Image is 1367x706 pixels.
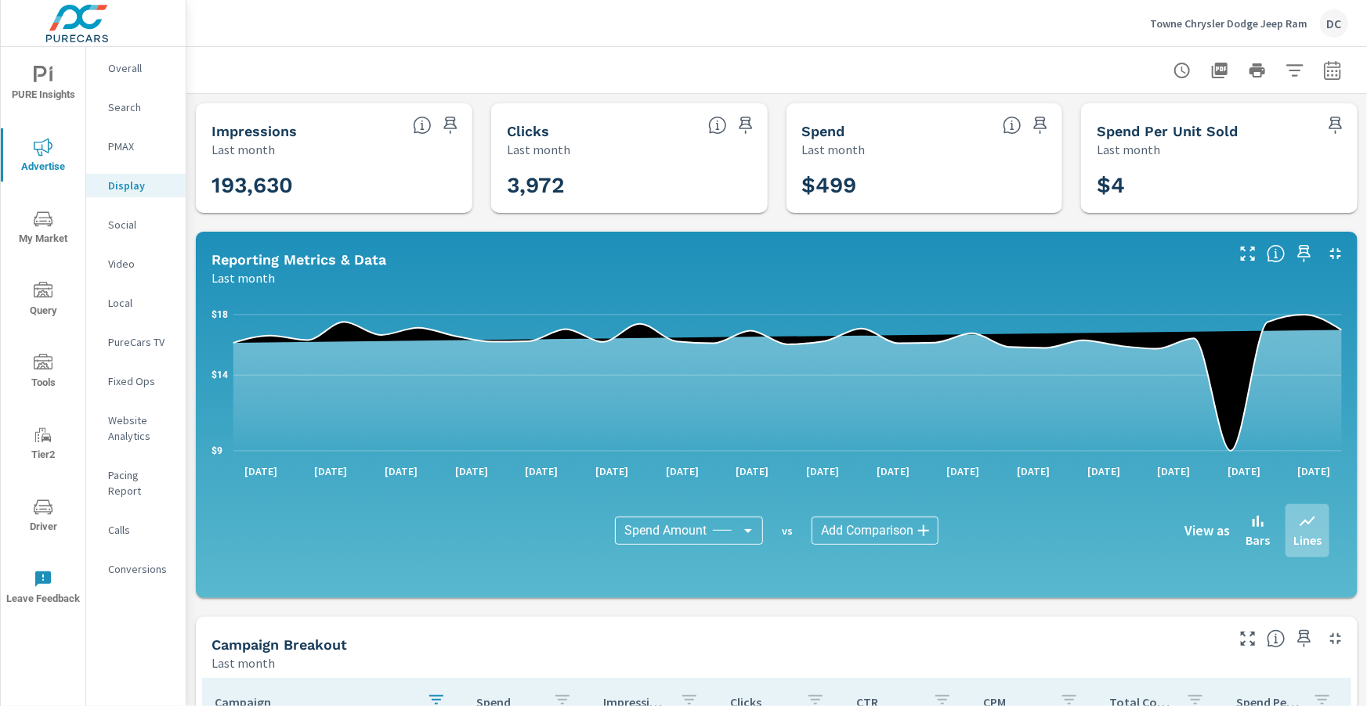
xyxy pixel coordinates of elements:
div: Local [86,291,186,315]
p: Overall [108,60,173,76]
p: [DATE] [866,463,920,479]
button: Minimize Widget [1323,241,1348,266]
span: Tier2 [5,426,81,464]
p: Calls [108,522,173,538]
p: [DATE] [1287,463,1342,479]
div: Add Comparison [812,517,938,545]
p: [DATE] [1006,463,1061,479]
p: Last month [802,140,866,159]
div: Social [86,213,186,236]
p: [DATE] [584,463,639,479]
button: Apply Filters [1279,55,1311,86]
p: Display [108,178,173,193]
div: PureCars TV [86,330,186,354]
text: $18 [212,309,228,320]
div: Fixed Ops [86,369,186,393]
span: Understand Display data over time and see how metrics compare to each other. [1267,244,1286,263]
span: Save this to your personalized report [1292,626,1317,651]
button: Make Fullscreen [1235,626,1260,651]
span: Query [5,282,81,320]
span: Spend Amount [624,523,707,539]
p: Website Analytics [108,412,173,444]
h5: Impressions [212,123,297,139]
h5: Reporting Metrics & Data [212,251,386,268]
h3: 3,972 [507,172,752,199]
span: Save this to your personalized report [1028,113,1053,138]
p: [DATE] [655,463,710,479]
span: Save this to your personalized report [733,113,758,138]
div: Spend Amount [615,517,763,545]
span: Driver [5,498,81,536]
p: [DATE] [233,463,288,479]
text: $14 [212,369,228,380]
span: The number of times an ad was clicked by a consumer. [708,116,727,135]
h3: 193,630 [212,172,457,199]
h6: View as [1184,523,1230,539]
h5: Spend Per Unit Sold [1097,123,1238,139]
div: Video [86,252,186,276]
div: Pacing Report [86,463,186,502]
button: "Export Report to PDF" [1204,55,1235,86]
p: Last month [212,654,275,672]
p: Search [108,99,173,115]
span: Save this to your personalized report [438,113,463,138]
p: [DATE] [1076,463,1131,479]
p: Last month [212,268,275,287]
p: [DATE] [795,463,850,479]
span: Save this to your personalized report [1292,241,1317,266]
p: [DATE] [1217,463,1271,479]
div: PMAX [86,135,186,158]
button: Minimize Widget [1323,626,1348,651]
p: Social [108,217,173,232]
p: Last month [1097,140,1160,159]
p: [DATE] [725,463,780,479]
span: Save this to your personalized report [1323,113,1348,138]
p: [DATE] [303,463,358,479]
div: Overall [86,56,186,80]
p: Towne Chrysler Dodge Jeep Ram [1150,16,1307,31]
div: Search [86,95,186,119]
p: vs [763,524,812,538]
p: Local [108,295,173,311]
h5: Spend [802,123,845,139]
h3: $499 [802,172,1047,199]
span: The number of times an ad was shown on your behalf. [413,116,432,135]
p: Lines [1293,531,1322,549]
div: DC [1320,9,1348,38]
div: Conversions [86,557,186,581]
p: PureCars TV [108,334,173,350]
p: [DATE] [444,463,499,479]
p: Bars [1246,531,1270,549]
p: Video [108,256,173,272]
div: Calls [86,518,186,542]
p: PMAX [108,139,173,154]
p: Conversions [108,561,173,577]
span: Tools [5,354,81,392]
button: Select Date Range [1317,55,1348,86]
span: This is a summary of Display performance results by campaign. Each column can be sorted. [1267,629,1286,648]
p: Fixed Ops [108,373,173,389]
p: [DATE] [936,463,991,479]
p: Pacing Report [108,467,173,499]
span: My Market [5,210,81,248]
button: Make Fullscreen [1235,241,1260,266]
text: $9 [212,445,222,456]
span: Advertise [5,138,81,176]
p: [DATE] [515,463,570,479]
h3: $4 [1097,172,1342,199]
div: Website Analytics [86,409,186,448]
div: nav menu [1,47,85,623]
span: Add Comparison [821,523,913,539]
div: Display [86,174,186,197]
p: Last month [212,140,275,159]
button: Print Report [1242,55,1273,86]
span: The amount of money spent on advertising during the period. [1003,116,1022,135]
p: Last month [507,140,570,159]
span: PURE Insights [5,66,81,104]
h5: Clicks [507,123,549,139]
p: [DATE] [1147,463,1202,479]
p: [DATE] [374,463,429,479]
span: Leave Feedback [5,570,81,608]
h5: Campaign Breakout [212,636,347,653]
